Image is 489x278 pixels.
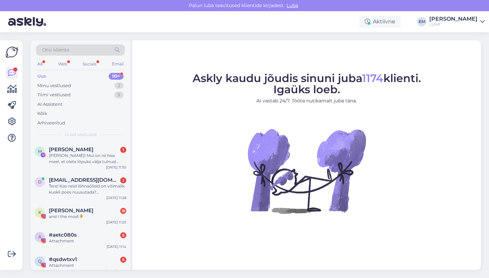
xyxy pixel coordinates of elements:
div: [DATE] 11:30 [106,165,126,170]
span: Askly kaudu jõudis sinuni juba klienti. Igaüks loeb. [193,72,421,96]
div: Tiimi vestlused [37,92,71,98]
div: All [36,60,44,68]
div: Socials [81,60,98,68]
img: No Chat active [246,110,368,232]
span: #qsdwtxv1 [49,256,77,262]
span: K [38,210,41,215]
div: Uus [37,73,46,80]
a: [PERSON_NAME]LUMI [429,16,485,27]
div: Minu vestlused [37,82,71,89]
div: Email [111,60,125,68]
span: d [38,179,41,184]
div: 18 [120,208,126,214]
div: 5 [120,257,126,263]
div: 9 [114,92,124,98]
div: Web [57,60,69,68]
div: Aktiivne [359,16,401,28]
span: Moonika Arrak-Jaam [49,146,93,153]
div: [DATE] 22:31 [106,269,126,274]
span: q [38,259,41,264]
div: [DATE] 11:14 [107,244,126,249]
div: AI Assistent [37,101,62,108]
div: Tere! Kas neid lõhnaõlisid on võimalik kuskil poes nuusutada? ([GEOGRAPHIC_DATA]) [49,183,126,195]
span: M [38,149,42,154]
span: a [38,234,41,239]
div: Attachment [49,238,126,244]
div: Kõik [37,110,47,117]
div: 1 [120,177,126,183]
div: [PERSON_NAME]! Mul on nii hea meel, et olete lõpuks välja tulnud tooniva kreemiga näole – just se... [49,153,126,165]
div: [PERSON_NAME] [429,16,477,22]
span: Otsi kliente [42,46,69,54]
div: 5 [120,232,126,238]
div: 2 [114,82,124,89]
div: and I the most🧚 [49,214,126,220]
div: 99+ [109,73,124,80]
img: Askly Logo [5,46,18,59]
span: 1174 [362,72,383,85]
div: 1 [120,147,126,153]
span: #aetc080s [49,232,77,238]
div: LUMI [429,22,477,27]
div: Arhiveeritud [37,120,65,126]
div: EM [417,17,427,26]
span: Kristýna Hlaváčová [49,207,93,214]
div: [DATE] 11:28 [106,195,126,200]
p: AI vastab 24/7. Tööta nutikamalt juba täna. [193,97,421,104]
div: [DATE] 11:25 [106,220,126,225]
div: Attachment [49,262,126,269]
span: Luba [285,2,300,8]
span: defmarluu@gmail.com [49,177,120,183]
span: Uued vestlused [65,132,96,138]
